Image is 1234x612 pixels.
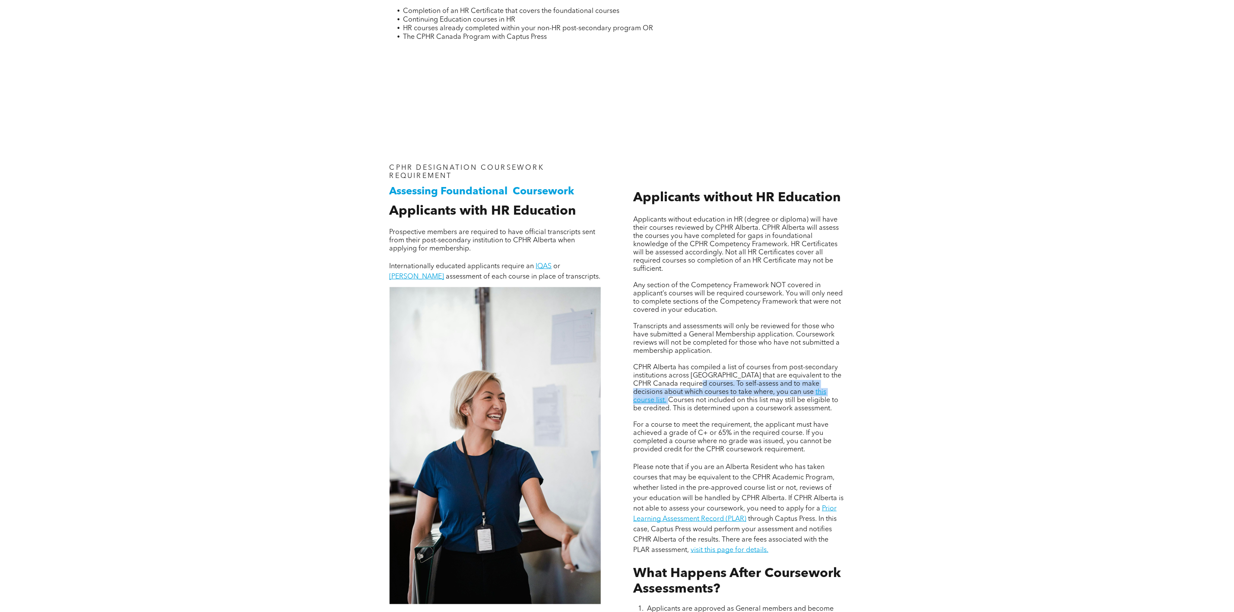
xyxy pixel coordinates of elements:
span: Internationally educated applicants require an [390,263,534,270]
span: Any section of the Competency Framework NOT covered in applicant’s courses will be required cours... [633,282,843,314]
span: HR courses already completed within your non-HR post-secondary program OR [403,25,653,32]
span: What Happens After Coursework Assessments? [633,567,841,596]
span: For a course to meet the requirement, the applicant must have achieved a grade of C+ or 65% in th... [633,422,831,453]
span: or [554,263,561,270]
span: Completion of an HR Certificate that covers the foundational courses [403,8,620,15]
span: Assessing Foundational Coursework [390,187,574,197]
span: Prospective members are required to have official transcripts sent from their post-secondary inst... [390,229,596,252]
span: Continuing Education courses in HR [403,16,516,23]
a: IQAS [536,263,552,270]
img: A woman is shaking hands with a man in an office. [390,287,601,604]
a: [PERSON_NAME] [390,273,444,280]
span: Applicants without HR Education [633,191,841,204]
span: Transcripts and assessments will only be reviewed for those who have submitted a General Membersh... [633,323,840,355]
span: Courses not included on this list may still be eligible to be credited. This is determined upon a... [633,397,838,412]
span: assessment of each course in place of transcripts. [446,273,601,280]
span: CPHR Alberta has compiled a list of courses from post-secondary institutions across [GEOGRAPHIC_D... [633,364,841,396]
a: visit this page for details. [691,547,768,554]
span: Applicants with HR Education [390,205,576,218]
span: The CPHR Canada Program with Captus Press [403,34,547,41]
span: Please note that if you are an Alberta Resident who has taken courses that may be equivalent to t... [633,464,844,512]
span: CPHR DESIGNATION COURSEWORK REQUIREMENT [390,165,544,180]
span: Applicants without education in HR (degree or diploma) will have their courses reviewed by CPHR A... [633,216,839,273]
